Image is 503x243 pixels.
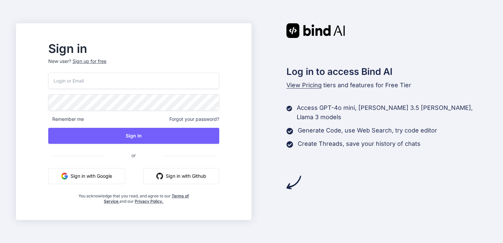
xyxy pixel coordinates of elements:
img: arrow [286,175,301,190]
p: Create Threads, save your history of chats [298,139,420,148]
button: Sign In [48,128,219,144]
p: Access GPT-4o mini, [PERSON_NAME] 3.5 [PERSON_NAME], Llama 3 models [297,103,487,122]
a: Terms of Service [104,193,189,204]
span: Forgot your password? [169,116,219,122]
span: or [105,147,162,163]
div: Sign up for free [73,58,106,65]
p: New user? [48,58,219,73]
input: Login or Email [48,73,219,89]
button: Sign in with Github [143,168,219,184]
img: github [156,173,163,179]
a: Privacy Policy. [135,199,163,204]
p: tiers and features for Free Tier [286,81,487,90]
span: Remember me [48,116,84,122]
div: You acknowledge that you read, and agree to our and our [77,189,191,204]
img: Bind AI logo [286,23,345,38]
button: Sign in with Google [48,168,125,184]
h2: Log in to access Bind AI [286,65,487,79]
img: google [61,173,68,179]
p: Generate Code, use Web Search, try code editor [298,126,437,135]
h2: Sign in [48,43,219,54]
span: View Pricing [286,82,322,89]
